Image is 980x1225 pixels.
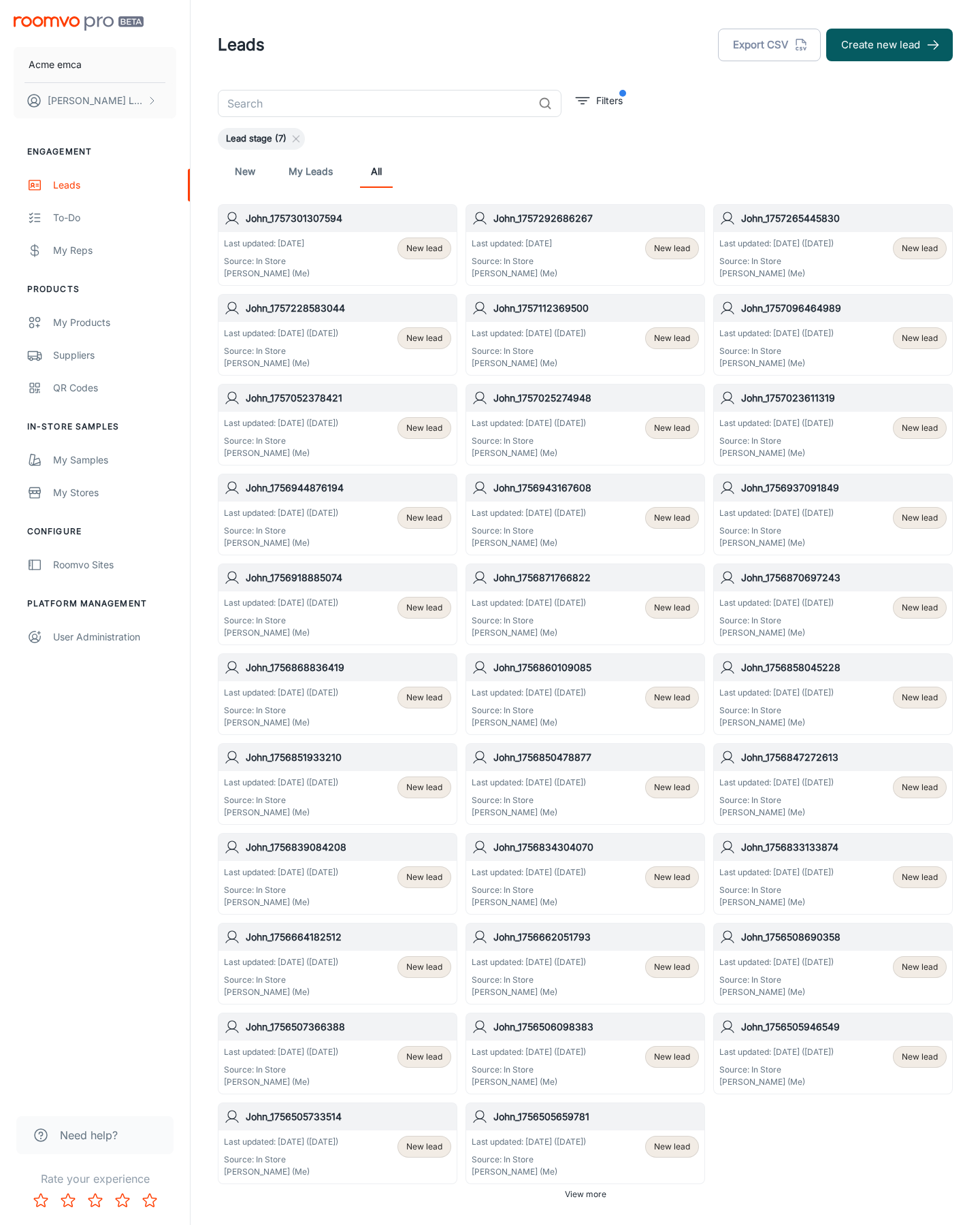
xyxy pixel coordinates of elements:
h6: John_1756505659781 [493,1109,699,1124]
p: Source: In Store [224,435,338,447]
div: QR Codes [53,380,176,395]
p: Last updated: [DATE] [224,238,310,250]
p: [PERSON_NAME] (Me) [224,447,338,459]
p: Source: In Store [472,255,557,267]
h6: John_1757228583044 [246,301,451,316]
button: filter [572,90,626,112]
span: New lead [654,1141,690,1153]
p: [PERSON_NAME] (Me) [719,717,834,729]
span: New lead [902,871,938,883]
p: [PERSON_NAME] (Me) [719,896,834,909]
p: Source: In Store [472,704,586,717]
a: John_1757301307594Last updated: [DATE]Source: In Store[PERSON_NAME] (Me)New lead [218,204,457,286]
h6: John_1757112369500 [493,301,699,316]
p: Last updated: [DATE] ([DATE]) [719,507,834,519]
a: John_1756505946549Last updated: [DATE] ([DATE])Source: In Store[PERSON_NAME] (Me)New lead [713,1013,953,1094]
h6: John_1756858045228 [741,660,947,675]
p: Source: In Store [719,525,834,537]
p: [PERSON_NAME] (Me) [224,267,310,280]
button: Rate 5 star [136,1187,163,1214]
span: New lead [902,961,938,973]
h6: John_1756850478877 [493,750,699,765]
p: Source: In Store [472,1064,586,1076]
p: Last updated: [DATE] ([DATE]) [224,417,338,429]
a: John_1757292686267Last updated: [DATE]Source: In Store[PERSON_NAME] (Me)New lead [465,204,705,286]
a: John_1756847272613Last updated: [DATE] ([DATE])Source: In Store[PERSON_NAME] (Me)New lead [713,743,953,825]
h1: Leads [218,33,265,57]
p: Source: In Store [224,255,310,267]
span: New lead [406,871,442,883]
p: Last updated: [DATE] ([DATE]) [224,687,338,699]
p: Source: In Store [719,1064,834,1076]
div: User Administration [53,630,176,644]
a: John_1756850478877Last updated: [DATE] ([DATE])Source: In Store[PERSON_NAME] (Me)New lead [465,743,705,825]
button: Rate 3 star [82,1187,109,1214]
p: Last updated: [DATE] ([DATE]) [719,327,834,340]
div: My Reps [53,243,176,258]
span: New lead [406,512,442,524]
a: John_1756944876194Last updated: [DATE] ([DATE])Source: In Store[PERSON_NAME] (Me)New lead [218,474,457,555]
span: New lead [654,781,690,794]
h6: John_1756870697243 [741,570,947,585]
p: [PERSON_NAME] (Me) [719,806,834,819]
p: Last updated: [DATE] ([DATE]) [719,597,834,609]
p: Source: In Store [472,525,586,537]
h6: John_1756833133874 [741,840,947,855]
p: Last updated: [DATE] ([DATE]) [472,417,586,429]
p: Last updated: [DATE] ([DATE]) [224,327,338,340]
p: Last updated: [DATE] ([DATE]) [472,327,586,340]
span: New lead [654,512,690,524]
div: My Products [53,315,176,330]
a: John_1757112369500Last updated: [DATE] ([DATE])Source: In Store[PERSON_NAME] (Me)New lead [465,294,705,376]
p: Source: In Store [224,884,338,896]
button: Export CSV [718,29,821,61]
p: Last updated: [DATE] ([DATE]) [224,1136,338,1148]
a: John_1756868836419Last updated: [DATE] ([DATE])Source: In Store[PERSON_NAME] (Me)New lead [218,653,457,735]
span: New lead [654,242,690,255]
h6: John_1756664182512 [246,930,451,945]
p: Source: In Store [719,884,834,896]
span: New lead [406,1141,442,1153]
p: [PERSON_NAME] (Me) [472,447,586,459]
span: New lead [654,332,690,344]
span: New lead [902,781,938,794]
span: New lead [654,422,690,434]
h6: John_1757265445830 [741,211,947,226]
p: Source: In Store [472,1154,586,1166]
p: Last updated: [DATE] ([DATE]) [472,507,586,519]
span: New lead [902,422,938,434]
a: John_1757265445830Last updated: [DATE] ([DATE])Source: In Store[PERSON_NAME] (Me)New lead [713,204,953,286]
a: John_1757096464989Last updated: [DATE] ([DATE])Source: In Store[PERSON_NAME] (Me)New lead [713,294,953,376]
h6: John_1756508690358 [741,930,947,945]
p: Source: In Store [472,974,586,986]
h6: John_1756847272613 [741,750,947,765]
p: [PERSON_NAME] (Me) [719,537,834,549]
p: [PERSON_NAME] (Me) [224,1076,338,1088]
h6: John_1757301307594 [246,211,451,226]
a: John_1757228583044Last updated: [DATE] ([DATE])Source: In Store[PERSON_NAME] (Me)New lead [218,294,457,376]
p: [PERSON_NAME] (Me) [472,537,586,549]
p: Last updated: [DATE] ([DATE]) [224,597,338,609]
p: [PERSON_NAME] (Me) [472,806,586,819]
p: Source: In Store [224,525,338,537]
p: Last updated: [DATE] ([DATE]) [719,866,834,879]
a: John_1756505733514Last updated: [DATE] ([DATE])Source: In Store[PERSON_NAME] (Me)New lead [218,1102,457,1184]
p: Source: In Store [719,255,834,267]
p: [PERSON_NAME] (Me) [719,627,834,639]
a: John_1756860109085Last updated: [DATE] ([DATE])Source: In Store[PERSON_NAME] (Me)New lead [465,653,705,735]
h6: John_1756505946549 [741,1019,947,1034]
p: Source: In Store [224,974,338,986]
span: New lead [406,602,442,614]
div: My Stores [53,485,176,500]
h6: John_1756937091849 [741,480,947,495]
h6: John_1757023611319 [741,391,947,406]
span: New lead [902,1051,938,1063]
p: [PERSON_NAME] (Me) [224,1166,338,1178]
span: New lead [406,1051,442,1063]
span: New lead [902,512,938,524]
p: [PERSON_NAME] (Me) [719,1076,834,1088]
a: All [360,155,393,188]
button: Acme emca [14,47,176,82]
p: Rate your experience [11,1171,179,1187]
span: New lead [654,961,690,973]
